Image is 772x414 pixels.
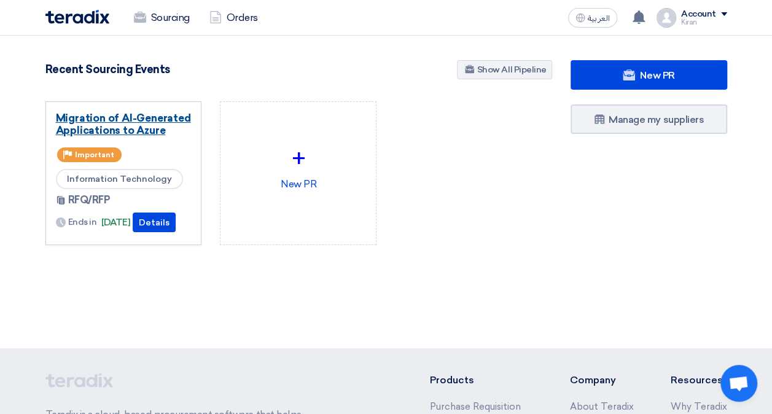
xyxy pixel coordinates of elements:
div: Open chat [720,365,757,402]
img: profile_test.png [657,8,676,28]
span: RFQ/RFP [68,193,111,208]
a: Why Teradix [671,401,727,412]
div: + [230,140,366,177]
span: New PR [640,69,674,81]
a: Migration of AI-Generated Applications to Azure [56,112,192,136]
a: Sourcing [124,4,200,31]
a: Orders [200,4,268,31]
div: Kiran [681,19,727,26]
button: Details [133,213,176,232]
a: Show All Pipeline [457,60,552,79]
span: Information Technology [56,169,183,189]
a: About Teradix [570,401,634,412]
li: Company [570,373,634,388]
div: New PR [230,112,366,220]
span: العربية [588,14,610,23]
span: Ends in [68,216,97,228]
h4: Recent Sourcing Events [45,63,170,76]
li: Products [429,373,533,388]
a: Purchase Requisition [429,401,520,412]
div: Account [681,9,716,20]
span: Important [75,150,114,159]
li: Resources [671,373,727,388]
a: Manage my suppliers [571,104,727,134]
span: [DATE] [101,216,130,230]
button: العربية [568,8,617,28]
img: Teradix logo [45,10,109,24]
